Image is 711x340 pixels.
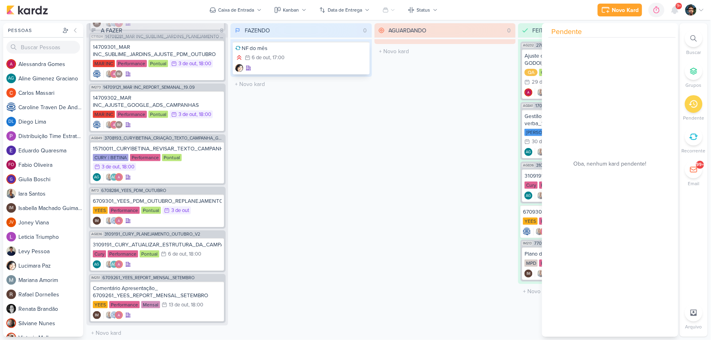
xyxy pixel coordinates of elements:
[117,72,121,76] p: IM
[523,228,531,236] div: Criador(a): Caroline Traven De Andrade
[6,218,16,227] div: Joney Viana
[537,148,545,156] img: Iara Santos
[680,30,708,56] li: Ctrl + F
[525,88,533,96] img: Alessandra Gomes
[93,301,108,308] div: YEES
[140,250,159,258] div: Pontual
[525,192,533,200] div: Criador(a): Aline Gimenez Graciano
[376,46,515,57] input: + Novo kard
[525,113,653,127] div: Gestão de verba_1709261_TD_PLANO_DE_MIDIA_NOVEMBRO+DEZEMBRO
[6,246,16,256] img: Levy Pessoa
[120,164,134,170] div: , 18:00
[539,69,571,76] div: Grupo Godoi
[539,260,570,267] div: Performance
[18,247,83,256] div: L e v y P e s s o a
[196,61,211,66] div: , 18:00
[141,207,161,214] div: Pontual
[103,217,123,225] div: Colaboradores: Iara Santos, Caroline Traven De Andrade, Alessandra Gomes
[525,129,564,136] div: [PERSON_NAME]
[93,285,222,299] div: Comentário Apresentação_ 6709261_YEES_REPORT_MENSAL_SETEMBRO
[178,61,196,66] div: 3 de out
[6,290,16,299] img: Rafael Dornelles
[104,232,200,236] span: 3109191_CURY_PLANEJAMENTO_OUTUBRO_V2
[6,146,16,155] img: Eduardo Quaresma
[105,173,113,181] img: Iara Santos
[168,252,186,257] div: 6 de out
[522,241,533,246] span: IM213
[682,147,706,154] p: Recorrente
[115,260,123,268] img: Alessandra Gomes
[110,217,118,225] img: Caroline Traven De Andrade
[95,219,99,223] p: IM
[232,78,371,90] input: + Novo kard
[104,136,224,140] span: 3708193_CURY|BETINA_CRIAÇÃO_TEXTO_CAMPANHA_GOOGLE
[188,302,203,308] div: , 18:00
[103,173,123,181] div: Colaboradores: Iara Santos, Aline Gimenez Graciano, Alessandra Gomes
[6,131,16,141] img: Distribuição Time Estratégico
[95,314,99,318] p: IM
[683,114,705,122] p: Pendente
[103,121,123,129] div: Colaboradores: Iara Santos, Alessandra Gomes, Isabella Machado Guimarães
[93,145,222,152] div: 15710011_CURY|BETINA_REVISAR_TEXTO_CAMPANHA_GOOGLE_LAPA
[178,112,196,117] div: 3 de out
[6,41,80,54] input: Buscar Pessoas
[18,218,83,227] div: J o n e y V i a n a
[8,120,14,124] p: DL
[18,175,83,184] div: G i u l i a B o s c h i
[93,94,222,109] div: 14709302_MAR INC_AJUSTE_GOOGLE_ADS_CAMPANHAS
[535,148,555,156] div: Colaboradores: Iara Santos, Aline Gimenez Graciano, Alessandra Gomes
[93,217,101,225] div: Isabella Machado Guimarães
[93,60,115,67] div: MAR INC
[540,228,548,236] img: Alessandra Gomes
[103,70,123,78] div: Colaboradores: Iara Santos, Alessandra Gomes, Isabella Machado Guimarães
[18,276,83,284] div: M a r i a n a A m o r i m
[235,54,243,62] div: Prioridade Alta
[533,228,553,236] div: Colaboradores: Iara Santos, Alessandra Gomes, Isabella Machado Guimarães
[90,232,103,236] span: AG836
[88,327,226,339] input: + Novo kard
[115,173,123,181] img: Alessandra Gomes
[93,250,106,258] div: Cury
[527,272,531,276] p: IM
[537,192,545,200] img: Iara Santos
[186,252,201,257] div: , 18:00
[361,26,371,35] div: 0
[536,163,632,168] span: 3109191_CURY_PLANEJAMENTO_OUTUBRO_V2
[105,217,113,225] img: Iara Santos
[171,208,189,213] div: 3 de out
[8,76,14,81] p: AG
[105,311,113,319] img: Iara Santos
[525,250,653,258] div: Plano de Mídia_7709241_MPD_PDM_NOVEMBRO
[526,194,531,198] p: AG
[18,146,83,155] div: E d u a r d o Q u a r e s m a
[93,260,101,268] div: Aline Gimenez Graciano
[93,241,222,248] div: 3109191_CURY_ATUALIZAR_ESTRUTURA_DA_CAMPANHA_OUTUBRO_V2
[697,162,704,168] div: 99+
[93,173,101,181] div: Aline Gimenez Graciano
[94,176,100,180] p: AG
[612,6,639,14] div: Novo Kard
[6,5,48,15] img: kardz.app
[9,206,14,210] p: IM
[105,70,113,78] img: Iara Santos
[115,311,123,319] img: Alessandra Gomes
[116,60,147,67] div: Performance
[534,241,601,246] span: 7709241_MPD_PDM_NOVEMBRO
[6,261,16,270] img: Lucimara Paz
[522,163,535,168] span: AG836
[115,217,123,225] img: Alessandra Gomes
[686,82,702,89] p: Grupos
[522,104,534,108] span: AG841
[115,70,123,78] div: Isabella Machado Guimarães
[141,301,160,308] div: Mensal
[18,233,83,241] div: L e t i c i a T r i u m p h o
[93,198,222,205] div: 6709301_YEES_PDM_OUTUBRO_REPLANEJAMENTO_MANSÕES_TAQUARAL
[18,60,83,68] div: A l e s s a n d r a G o m e s
[526,150,531,154] p: AG
[18,118,83,126] div: D i e g o L i m a
[520,286,658,297] input: + Novo kard
[532,139,553,144] div: 30 de set
[539,182,570,189] div: Performance
[94,263,100,267] p: AG
[525,192,533,200] div: Aline Gimenez Graciano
